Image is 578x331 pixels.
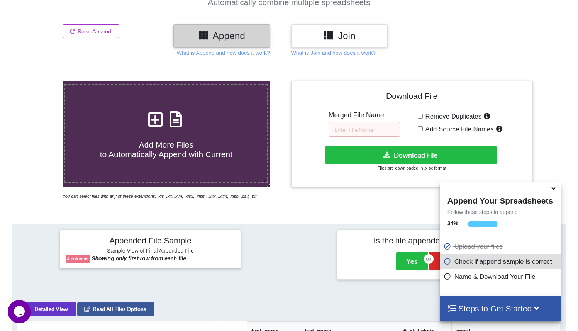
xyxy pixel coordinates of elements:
h4: Is the file appended correctly? [343,236,512,245]
input: Enter File Name [329,122,400,137]
h5: Merged File Name [329,111,400,119]
p: What is Append and how does it work? [177,49,270,57]
b: 4 columns [67,256,88,261]
small: Files are downloaded in .xlsx format [377,166,446,170]
h4: Steps to Get Started [447,304,553,313]
button: Reset Append [63,24,120,38]
span: Add Source File Names [423,126,494,133]
button: Read All Files Options [77,302,154,316]
button: Yes [396,252,428,270]
b: 34 % [447,220,458,226]
p: Name & Download Your File [444,272,559,282]
button: Detailed View [17,302,76,316]
h3: Append [179,30,264,41]
p: What is Join and how does it work? [291,49,376,57]
b: Showing only first row from each file [92,255,186,261]
span: Add More Files to Automatically Append with Current [100,140,232,159]
iframe: chat widget [8,300,32,323]
p: Check if append sample is correct [444,257,559,266]
h4: Append Your Spreadsheets [440,194,561,205]
p: Upload your files [444,242,559,251]
button: Download File [325,146,497,164]
button: No [429,252,459,270]
h3: Join [297,30,382,41]
i: You can select files with any of these extensions: .xls, .xlt, .xlm, .xlsx, .xlsm, .xltx, .xltm, ... [63,194,256,199]
span: Remove Duplicates [423,113,482,120]
p: Follow these steps to append [440,208,561,216]
h6: Sample View of Final Appended File [66,248,235,255]
h4: Appended File Sample [66,236,235,246]
h4: Download File [297,87,527,109]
